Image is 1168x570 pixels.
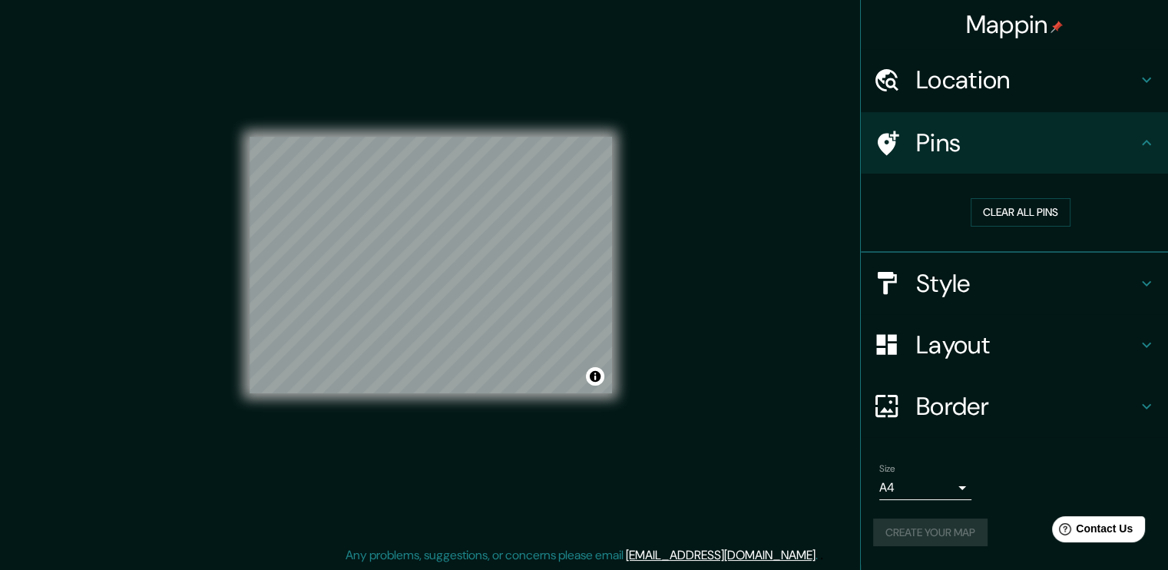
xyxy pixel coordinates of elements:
canvas: Map [250,137,612,393]
div: . [818,546,820,565]
div: Border [861,376,1168,437]
div: Location [861,49,1168,111]
iframe: Help widget launcher [1031,510,1151,553]
label: Size [879,462,895,475]
div: Layout [861,314,1168,376]
h4: Mappin [966,9,1064,40]
a: [EMAIL_ADDRESS][DOMAIN_NAME] [626,547,816,563]
div: Pins [861,112,1168,174]
img: pin-icon.png [1051,21,1063,33]
button: Toggle attribution [586,367,604,386]
button: Clear all pins [971,198,1070,227]
div: . [820,546,823,565]
h4: Border [916,391,1137,422]
div: Style [861,253,1168,314]
div: A4 [879,476,971,500]
h4: Location [916,65,1137,95]
h4: Pins [916,128,1137,158]
p: Any problems, suggestions, or concerns please email . [346,546,818,565]
h4: Style [916,268,1137,299]
h4: Layout [916,330,1137,360]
